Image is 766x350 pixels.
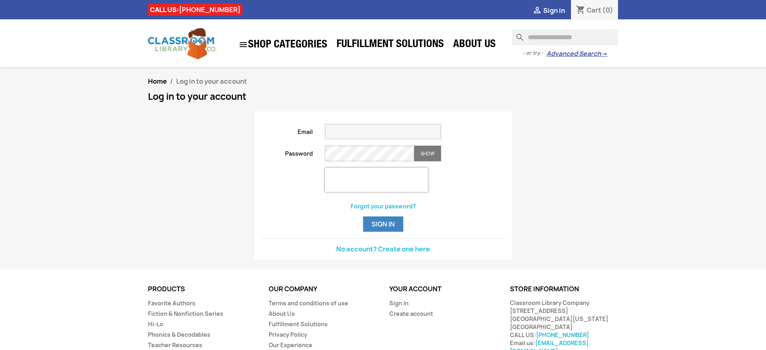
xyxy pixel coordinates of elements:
[269,341,312,349] a: Our Experience
[176,77,247,86] span: Log in to your account
[148,341,202,349] a: Teacher Resources
[449,37,500,53] a: About Us
[389,284,442,293] a: Your account
[532,6,542,16] i: 
[536,331,589,339] a: [PHONE_NUMBER]
[363,216,403,232] button: Sign in
[148,77,167,86] a: Home
[255,146,319,158] label: Password
[543,6,565,15] span: Sign in
[269,310,295,317] a: About Us
[148,92,618,101] h1: Log in to your account
[148,331,210,338] a: Phonics & Decodables
[351,202,416,210] a: Forgot your password?
[325,168,428,192] iframe: reCAPTCHA
[546,50,607,58] a: Advanced Search→
[389,310,433,317] a: Create account
[238,40,248,49] i: 
[587,6,601,14] span: Cart
[269,320,328,328] a: Fulfillment Solutions
[389,299,409,307] a: Sign in
[148,299,195,307] a: Favorite Authors
[179,5,240,14] a: [PHONE_NUMBER]
[148,286,257,293] p: Products
[148,320,163,328] a: Hi-Lo
[532,6,565,15] a:  Sign in
[148,28,216,59] img: Classroom Library Company
[512,29,618,45] input: Search
[512,29,522,39] i: search
[333,37,448,53] a: Fulfillment Solutions
[269,286,377,293] p: Our company
[523,49,546,57] span: - or try -
[601,50,607,58] span: →
[325,146,414,161] input: Password input
[255,124,319,136] label: Email
[269,299,348,307] a: Terms and conditions of use
[576,6,585,15] i: shopping_cart
[602,6,613,14] span: (0)
[336,245,430,253] a: No account? Create one here
[414,146,441,161] button: Show
[234,36,331,54] a: SHOP CATEGORIES
[148,4,242,16] div: CALL US:
[510,286,618,293] p: Store information
[269,331,307,338] a: Privacy Policy
[148,310,223,317] a: Fiction & Nonfiction Series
